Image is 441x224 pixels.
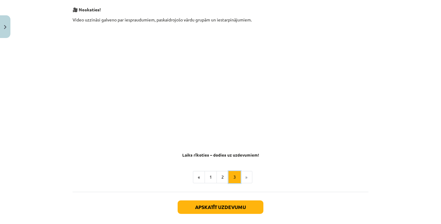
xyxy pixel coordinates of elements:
button: « [193,171,205,183]
nav: Page navigation example [73,171,368,183]
button: 2 [217,171,229,183]
strong: Laiks rīkoties – dodies uz uzdevumiem! [182,152,259,158]
p: Video uzzināsi galveno par iespraudumiem, paskaidrojošo vārdu grupām un iestarpinājumiem. [73,17,368,23]
button: 1 [205,171,217,183]
button: Apskatīt uzdevumu [178,200,263,214]
img: icon-close-lesson-0947bae3869378f0d4975bcd49f059093ad1ed9edebbc8119c70593378902aed.svg [4,25,6,29]
button: 3 [228,171,241,183]
strong: 🎥 Noskaties! [73,7,101,12]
